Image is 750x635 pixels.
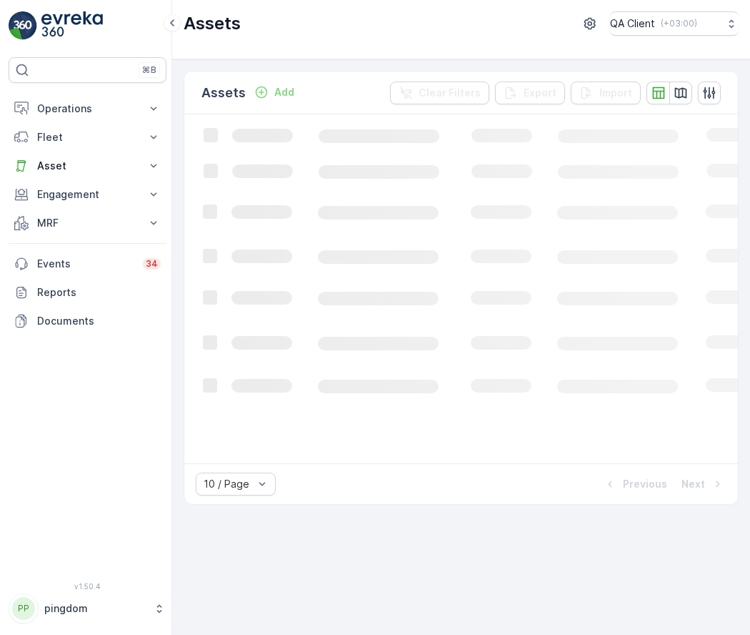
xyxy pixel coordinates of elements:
button: Import [571,82,641,104]
img: logo [9,11,37,40]
p: Import [599,86,632,100]
p: Assets [184,12,241,35]
p: Documents [37,314,161,328]
p: Asset [37,159,138,173]
button: MRF [9,209,166,237]
a: Events34 [9,250,166,278]
p: Events [37,257,134,271]
button: Asset [9,152,166,180]
p: Add [274,85,294,99]
a: Documents [9,307,166,335]
p: ( +03:00 ) [661,18,697,29]
p: Assets [201,83,246,103]
div: PP [12,597,35,620]
button: Add [249,84,300,101]
button: Engagement [9,180,166,209]
p: Engagement [37,187,138,202]
p: Export [524,86,556,100]
button: Operations [9,94,166,123]
button: Previous [601,476,669,493]
button: PPpingdom [9,594,166,624]
a: Reports [9,278,166,307]
button: Clear Filters [390,82,489,104]
p: Reports [37,285,161,300]
img: logo_light-DOdMpM7g.png [41,11,103,40]
p: Fleet [37,130,138,144]
p: ⌘B [142,64,156,76]
button: QA Client(+03:00) [610,11,739,36]
p: MRF [37,216,138,230]
p: pingdom [44,601,146,616]
p: Next [681,477,705,491]
p: Operations [37,102,138,116]
button: Fleet [9,123,166,152]
p: Previous [623,477,667,491]
button: Next [680,476,726,493]
button: Export [495,82,565,104]
p: QA Client [610,16,655,31]
p: Clear Filters [419,86,481,100]
p: 34 [146,258,158,270]
span: v 1.50.4 [9,582,166,591]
